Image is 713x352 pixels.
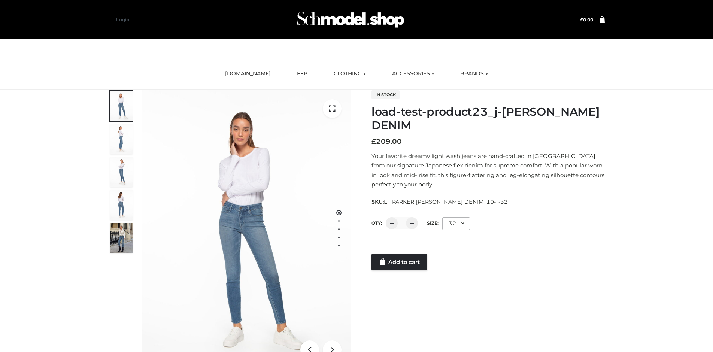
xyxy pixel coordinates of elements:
img: 2001KLX-Ava-skinny-cove-3-scaled_eb6bf915-b6b9-448f-8c6c-8cabb27fd4b2.jpg [110,157,133,187]
a: Add to cart [371,254,427,270]
div: 32 [442,217,470,230]
span: £ [371,137,376,146]
bdi: 209.00 [371,137,402,146]
a: CLOTHING [328,66,371,82]
span: In stock [371,90,400,99]
span: SKU: [371,197,509,206]
span: £ [580,17,583,22]
a: BRANDS [455,66,494,82]
p: Your favorite dreamy light wash jeans are hand-crafted in [GEOGRAPHIC_DATA] from our signature Ja... [371,151,605,189]
bdi: 0.00 [580,17,593,22]
img: 2001KLX-Ava-skinny-cove-2-scaled_32c0e67e-5e94-449c-a916-4c02a8c03427.jpg [110,190,133,220]
a: [DOMAIN_NAME] [219,66,276,82]
img: Bowery-Skinny_Cove-1.jpg [110,223,133,253]
a: FFP [291,66,313,82]
label: Size: [427,220,439,226]
a: ACCESSORIES [386,66,440,82]
img: Schmodel Admin 964 [294,5,407,34]
label: QTY: [371,220,382,226]
img: 2001KLX-Ava-skinny-cove-1-scaled_9b141654-9513-48e5-b76c-3dc7db129200.jpg [110,91,133,121]
a: £0.00 [580,17,593,22]
a: Login [116,17,129,22]
h1: load-test-product23_j-[PERSON_NAME] DENIM [371,105,605,132]
img: 2001KLX-Ava-skinny-cove-4-scaled_4636a833-082b-4702-abec-fd5bf279c4fc.jpg [110,124,133,154]
span: LT_PARKER [PERSON_NAME] DENIM_10-_-32 [384,198,508,205]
